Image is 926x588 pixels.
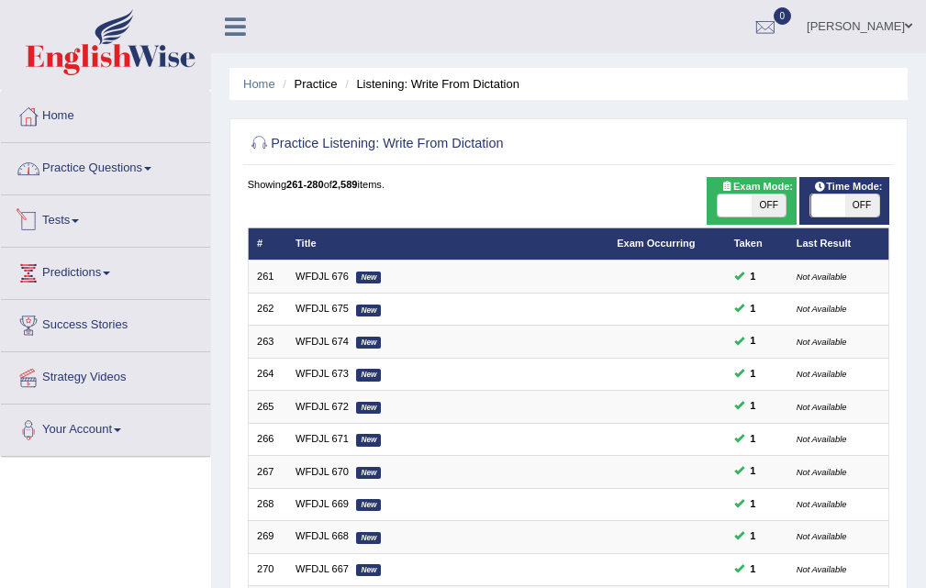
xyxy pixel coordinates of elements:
[715,179,799,195] span: Exam Mode:
[744,463,762,480] span: You can still take this question
[248,132,646,156] h2: Practice Listening: Write From Dictation
[725,227,787,260] th: Taken
[744,398,762,415] span: You can still take this question
[248,391,287,423] td: 265
[296,271,349,282] a: WFDJL 676
[287,227,608,260] th: Title
[248,423,287,455] td: 266
[248,456,287,488] td: 267
[296,498,349,509] a: WFDJL 669
[744,333,762,349] span: You can still take this question
[356,532,381,544] em: New
[1,91,210,137] a: Home
[774,7,792,25] span: 0
[744,301,762,317] span: You can still take this question
[744,269,762,285] span: You can still take this question
[248,227,287,260] th: #
[356,434,381,446] em: New
[1,195,210,241] a: Tests
[356,305,381,316] em: New
[243,77,275,91] a: Home
[296,563,349,574] a: WFDJL 667
[248,521,287,553] td: 269
[296,303,349,314] a: WFDJL 675
[356,337,381,349] em: New
[797,304,847,314] small: Not Available
[248,553,287,585] td: 270
[296,530,349,541] a: WFDJL 668
[356,564,381,576] em: New
[356,369,381,381] em: New
[296,433,349,444] a: WFDJL 671
[744,496,762,513] span: You can still take this question
[248,488,287,520] td: 268
[744,561,762,578] span: You can still take this question
[248,293,287,325] td: 262
[797,337,847,347] small: Not Available
[797,531,847,541] small: Not Available
[797,272,847,282] small: Not Available
[797,402,847,412] small: Not Available
[248,326,287,358] td: 263
[808,179,888,195] span: Time Mode:
[296,401,349,412] a: WFDJL 672
[296,336,349,347] a: WFDJL 674
[332,179,358,190] b: 2,589
[1,143,210,189] a: Practice Questions
[617,238,695,249] a: Exam Occurring
[248,261,287,293] td: 261
[356,402,381,414] em: New
[1,248,210,294] a: Predictions
[797,467,847,477] small: Not Available
[797,369,847,379] small: Not Available
[340,75,519,93] li: Listening: Write From Dictation
[797,564,847,574] small: Not Available
[744,528,762,545] span: You can still take this question
[752,194,786,216] span: OFF
[787,227,889,260] th: Last Result
[707,177,797,225] div: Show exams occurring in exams
[248,177,890,192] div: Showing of items.
[1,300,210,346] a: Success Stories
[286,179,324,190] b: 261-280
[744,366,762,383] span: You can still take this question
[1,352,210,398] a: Strategy Videos
[356,467,381,479] em: New
[1,405,210,450] a: Your Account
[797,499,847,509] small: Not Available
[356,499,381,511] em: New
[797,434,847,444] small: Not Available
[296,368,349,379] a: WFDJL 673
[356,272,381,283] em: New
[248,358,287,390] td: 264
[296,466,349,477] a: WFDJL 670
[278,75,337,93] li: Practice
[844,194,878,216] span: OFF
[744,431,762,448] span: You can still take this question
